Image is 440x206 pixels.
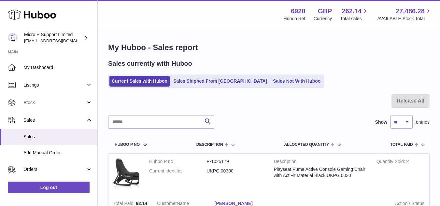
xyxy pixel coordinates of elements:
strong: 6920 [291,7,305,16]
span: My Dashboard [23,64,92,71]
span: 92.14 [136,201,147,206]
dd: UKPG.00300 [206,168,264,174]
span: Description [196,143,223,147]
div: Huboo Ref [284,16,305,22]
a: Log out [8,182,90,193]
span: AVAILABLE Stock Total [377,16,432,22]
img: $_57.JPG [113,158,139,189]
dt: Current identifier [149,168,206,174]
td: 2 [372,154,429,196]
span: Stock [23,100,86,106]
dt: Huboo P no [149,158,206,165]
h1: My Huboo - Sales report [108,42,430,53]
span: 27,486.28 [396,7,425,16]
span: [EMAIL_ADDRESS][DOMAIN_NAME] [24,38,96,43]
h2: Sales currently with Huboo [108,59,192,68]
span: Total sales [340,16,369,22]
strong: GBP [318,7,332,16]
a: 27,486.28 AVAILABLE Stock Total [377,7,432,22]
span: Huboo P no [115,143,140,147]
a: 262.14 Total sales [340,7,369,22]
span: 262.14 [342,7,362,16]
div: Playseat Puma Active Console Gaming Chair with ActiFit Material Black UKPG.0030 [274,166,367,179]
dd: P-1025179 [206,158,264,165]
a: Sales Not With Huboo [271,76,323,87]
span: Customer [157,201,177,206]
div: Currency [314,16,332,22]
strong: Quantity Sold [376,159,406,166]
span: ALLOCATED Quantity [284,143,329,147]
span: Listings [23,82,86,88]
span: Add Manual Order [23,150,92,156]
label: Show [375,119,387,125]
span: entries [416,119,430,125]
span: Total paid [390,143,413,147]
img: contact@micropcsupport.com [8,33,18,43]
strong: Description [274,158,367,166]
a: Current Sales with Huboo [109,76,170,87]
span: Orders [23,166,86,172]
a: Sales Shipped From [GEOGRAPHIC_DATA] [171,76,269,87]
div: Micro E Support Limited [24,32,83,44]
span: Sales [23,117,86,123]
span: Sales [23,134,92,140]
